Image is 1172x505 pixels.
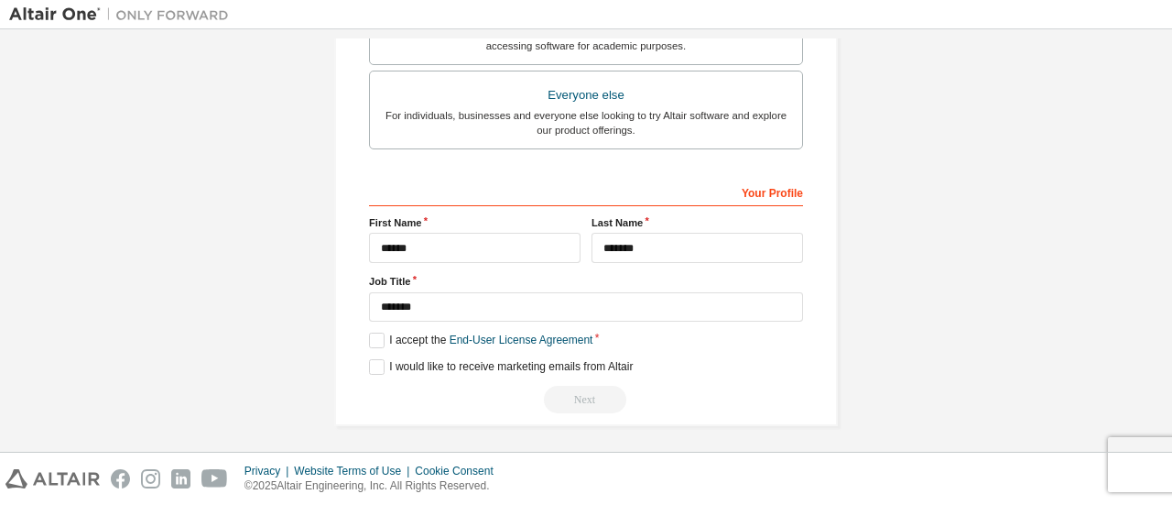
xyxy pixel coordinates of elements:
img: Altair One [9,5,238,24]
div: Website Terms of Use [294,464,415,478]
div: Read and acccept EULA to continue [369,386,803,413]
img: youtube.svg [201,469,228,489]
div: Everyone else [381,82,791,108]
label: First Name [369,215,581,230]
label: Job Title [369,274,803,289]
label: I accept the [369,333,592,348]
div: For faculty & administrators of academic institutions administering students and accessing softwa... [381,24,791,53]
img: altair_logo.svg [5,469,100,489]
div: For individuals, businesses and everyone else looking to try Altair software and explore our prod... [381,108,791,137]
label: Last Name [591,215,803,230]
img: linkedin.svg [171,469,190,489]
p: © 2025 Altair Engineering, Inc. All Rights Reserved. [244,478,505,494]
img: facebook.svg [111,469,130,489]
a: End-User License Agreement [450,334,593,346]
div: Your Profile [369,177,803,206]
label: I would like to receive marketing emails from Altair [369,359,633,375]
img: instagram.svg [141,469,160,489]
div: Privacy [244,464,294,478]
div: Cookie Consent [415,464,504,478]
